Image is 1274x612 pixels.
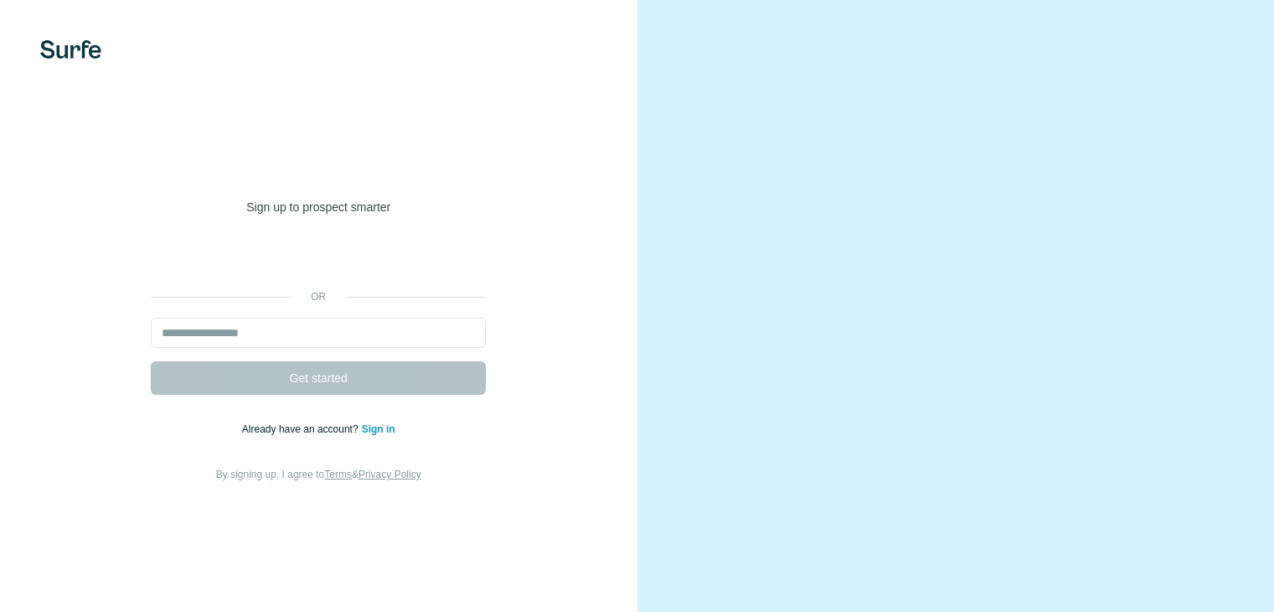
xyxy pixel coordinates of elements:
a: Terms [324,469,352,480]
p: Sign up to prospect smarter [151,199,486,215]
span: By signing up, I agree to & [216,469,421,480]
iframe: Sign in with Google Button [142,241,494,277]
span: Already have an account? [242,423,362,435]
p: or [291,289,345,304]
a: Sign in [362,423,395,435]
img: Surfe's logo [40,40,101,59]
h1: Welcome to [GEOGRAPHIC_DATA] [151,128,486,195]
a: Privacy Policy [358,469,421,480]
